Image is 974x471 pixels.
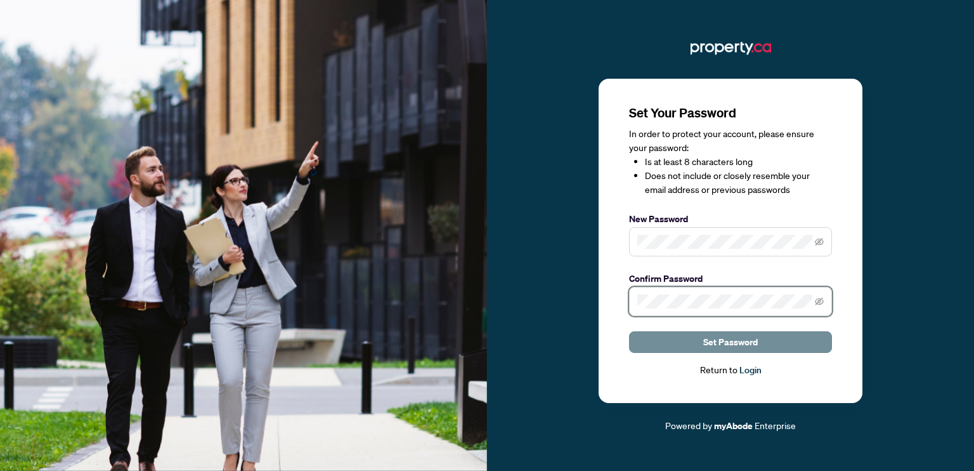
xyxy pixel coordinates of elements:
[629,212,832,226] label: New Password
[703,332,758,352] span: Set Password
[815,297,824,306] span: eye-invisible
[629,127,832,197] div: In order to protect your account, please ensure your password:
[629,104,832,122] h3: Set Your Password
[645,169,832,197] li: Does not include or closely resemble your email address or previous passwords
[739,364,762,376] a: Login
[755,420,796,431] span: Enterprise
[629,331,832,353] button: Set Password
[665,420,712,431] span: Powered by
[629,272,832,286] label: Confirm Password
[815,237,824,246] span: eye-invisible
[691,38,771,58] img: ma-logo
[645,155,832,169] li: Is at least 8 characters long
[714,419,753,433] a: myAbode
[629,363,832,378] div: Return to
